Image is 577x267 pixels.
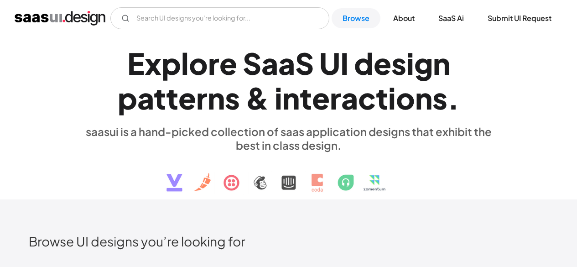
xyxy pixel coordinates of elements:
[29,233,548,249] h2: Browse UI designs you’re looking for
[151,152,427,199] img: text, icon, saas logo
[332,8,380,28] a: Browse
[382,8,426,28] a: About
[79,46,499,116] h1: Explore SaaS UI design patterns & interactions.
[477,8,562,28] a: Submit UI Request
[427,8,475,28] a: SaaS Ai
[110,7,329,29] input: Search UI designs you're looking for...
[79,125,499,152] div: saasui is a hand-picked collection of saas application designs that exhibit the best in class des...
